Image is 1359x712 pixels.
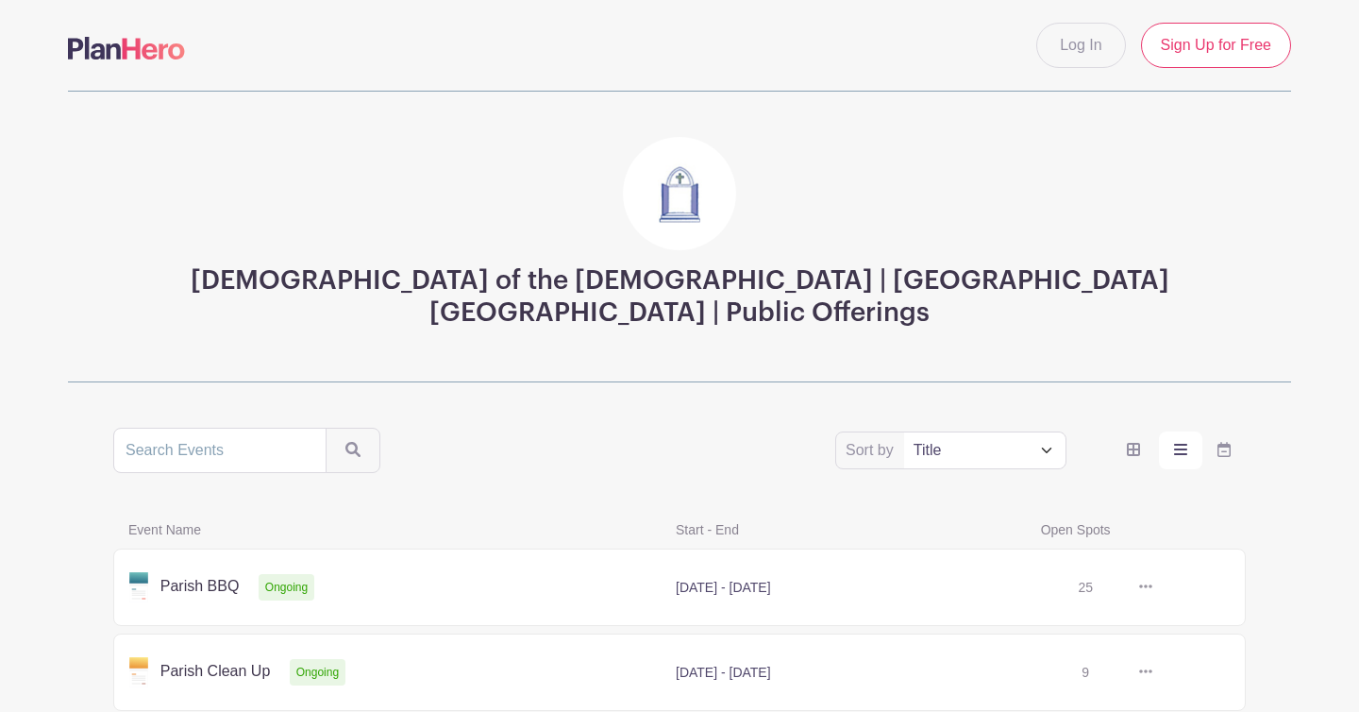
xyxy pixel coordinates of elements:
span: Open Spots [1030,518,1212,541]
span: Event Name [117,518,664,541]
a: Sign Up for Free [1141,23,1291,68]
h3: [DEMOGRAPHIC_DATA] of the [DEMOGRAPHIC_DATA] | [GEOGRAPHIC_DATA] [GEOGRAPHIC_DATA] | Public Offer... [113,265,1246,329]
img: logo-507f7623f17ff9eddc593b1ce0a138ce2505c220e1c5a4e2b4648c50719b7d32.svg [68,37,185,59]
input: Search Events [113,428,327,473]
div: order and view [1112,432,1246,469]
img: Doors3.jpg [623,137,736,250]
label: Sort by [846,439,899,462]
a: Log In [1036,23,1125,68]
span: Start - End [664,518,1030,541]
